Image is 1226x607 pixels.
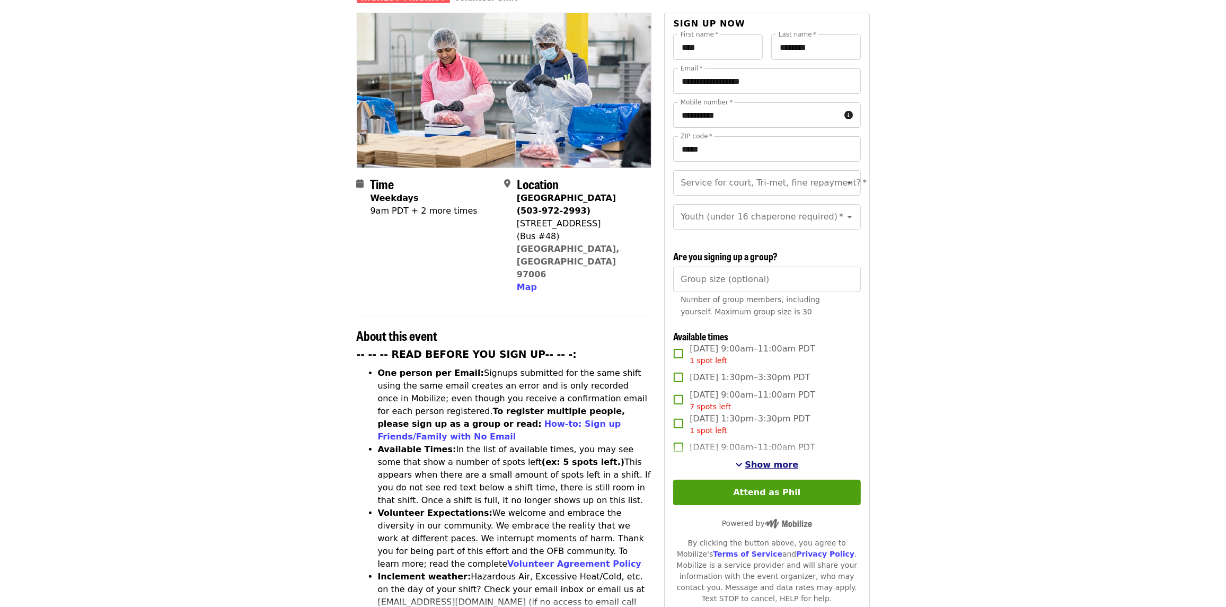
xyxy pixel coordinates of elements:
div: (Bus #48) [517,230,643,243]
input: First name [673,34,763,60]
span: [DATE] 9:00am–11:00am PDT [690,342,815,366]
button: Attend as Phil [673,480,860,505]
a: Terms of Service [713,550,782,558]
strong: One person per Email: [378,368,484,378]
span: Map [517,282,537,292]
div: By clicking the button above, you agree to Mobilize's and . Mobilize is a service provider and wi... [673,538,860,604]
span: [DATE] 1:30pm–3:30pm PDT [690,412,810,436]
strong: -- -- -- READ BEFORE YOU SIGN UP-- -- -: [357,349,577,360]
button: Open [842,209,857,224]
span: Number of group members, including yourself. Maximum group size is 30 [681,295,820,316]
label: Mobile number [681,99,733,105]
input: Email [673,68,860,94]
i: circle-info icon [845,110,853,120]
label: First name [681,31,719,38]
li: Signups submitted for the same shift using the same email creates an error and is only recorded o... [378,367,652,443]
strong: (ex: 5 spots left.) [542,457,624,467]
button: Open [842,175,857,190]
span: Show more [745,460,799,470]
a: How-to: Sign up Friends/Family with No Email [378,419,621,442]
span: Time [371,174,394,193]
button: Map [517,281,537,294]
strong: Volunteer Expectations: [378,508,493,518]
strong: To register multiple people, please sign up as a group or read: [378,406,625,429]
a: Volunteer Agreement Policy [507,559,641,569]
label: Email [681,65,703,72]
i: calendar icon [357,179,364,189]
input: Last name [771,34,861,60]
label: ZIP code [681,133,712,139]
strong: [GEOGRAPHIC_DATA] (503-972-2993) [517,193,616,216]
strong: Inclement weather: [378,571,471,582]
span: [DATE] 1:30pm–3:30pm PDT [690,371,810,384]
span: [DATE] 9:00am–11:00am PDT [690,389,815,412]
i: map-marker-alt icon [504,179,510,189]
input: ZIP code [673,136,860,162]
input: [object Object] [673,267,860,292]
button: See more timeslots [736,459,799,471]
strong: Available Times: [378,444,456,454]
span: 7 spots left [690,402,731,411]
span: 1 spot left [690,356,727,365]
span: Location [517,174,559,193]
span: [DATE] 9:00am–11:00am PDT [690,441,815,454]
div: 9am PDT + 2 more times [371,205,478,217]
span: Available times [673,329,728,343]
input: Mobile number [673,102,840,128]
a: [GEOGRAPHIC_DATA], [GEOGRAPHIC_DATA] 97006 [517,244,620,279]
strong: Weekdays [371,193,419,203]
div: [STREET_ADDRESS] [517,217,643,230]
img: Powered by Mobilize [765,519,812,529]
span: About this event [357,326,438,345]
a: Privacy Policy [796,550,854,558]
li: In the list of available times, you may see some that show a number of spots left This appears wh... [378,443,652,507]
span: Powered by [722,519,812,527]
img: Oct/Nov/Dec - Beaverton: Repack/Sort (age 10+) organized by Oregon Food Bank [357,13,651,167]
span: 1 spot left [690,426,727,435]
span: Are you signing up a group? [673,249,778,263]
li: We welcome and embrace the diversity in our community. We embrace the reality that we work at dif... [378,507,652,570]
label: Last name [779,31,816,38]
span: Sign up now [673,19,745,29]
